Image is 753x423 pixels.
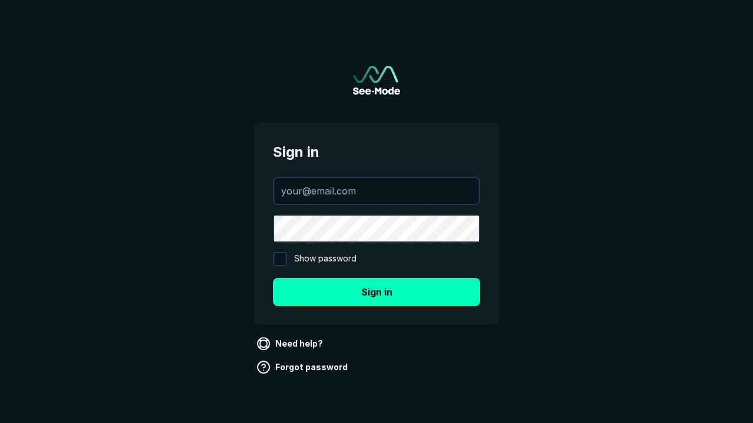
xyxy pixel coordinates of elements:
[254,334,328,353] a: Need help?
[294,252,356,266] span: Show password
[353,66,400,95] a: Go to sign in
[353,66,400,95] img: See-Mode Logo
[274,178,479,204] input: your@email.com
[273,142,480,163] span: Sign in
[254,358,352,377] a: Forgot password
[273,278,480,306] button: Sign in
